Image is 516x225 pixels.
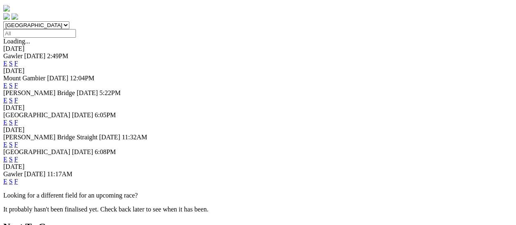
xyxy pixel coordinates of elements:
span: [DATE] [24,170,46,177]
div: [DATE] [3,45,513,52]
input: Select date [3,29,76,38]
a: F [14,178,18,185]
span: [GEOGRAPHIC_DATA] [3,148,70,155]
span: 11:32AM [122,134,147,141]
a: E [3,119,7,126]
span: 2:49PM [47,52,69,59]
a: E [3,156,7,163]
a: E [3,60,7,67]
a: S [9,82,13,89]
span: 6:05PM [95,111,116,118]
a: F [14,60,18,67]
a: S [9,141,13,148]
partial: It probably hasn't been finalised yet. Check back later to see when it has been. [3,206,209,213]
span: 12:04PM [70,75,94,82]
span: [DATE] [72,148,93,155]
span: Gawler [3,52,23,59]
img: facebook.svg [3,13,10,20]
a: S [9,156,13,163]
a: E [3,82,7,89]
span: [DATE] [99,134,120,141]
a: S [9,178,13,185]
a: S [9,97,13,104]
a: F [14,141,18,148]
span: Loading... [3,38,30,45]
span: Mount Gambier [3,75,46,82]
a: E [3,97,7,104]
div: [DATE] [3,126,513,134]
span: 11:17AM [47,170,73,177]
span: [DATE] [72,111,93,118]
img: twitter.svg [11,13,18,20]
div: [DATE] [3,163,513,170]
span: 5:22PM [99,89,121,96]
a: F [14,97,18,104]
a: F [14,82,18,89]
span: 6:08PM [95,148,116,155]
a: S [9,60,13,67]
a: F [14,119,18,126]
span: [DATE] [24,52,46,59]
span: [PERSON_NAME] Bridge [3,89,75,96]
span: [PERSON_NAME] Bridge Straight [3,134,97,141]
span: Gawler [3,170,23,177]
span: [GEOGRAPHIC_DATA] [3,111,70,118]
a: S [9,119,13,126]
div: [DATE] [3,67,513,75]
span: [DATE] [47,75,69,82]
div: [DATE] [3,104,513,111]
a: F [14,156,18,163]
a: E [3,178,7,185]
a: E [3,141,7,148]
span: [DATE] [77,89,98,96]
p: Looking for a different field for an upcoming race? [3,192,513,199]
img: logo-grsa-white.png [3,5,10,11]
